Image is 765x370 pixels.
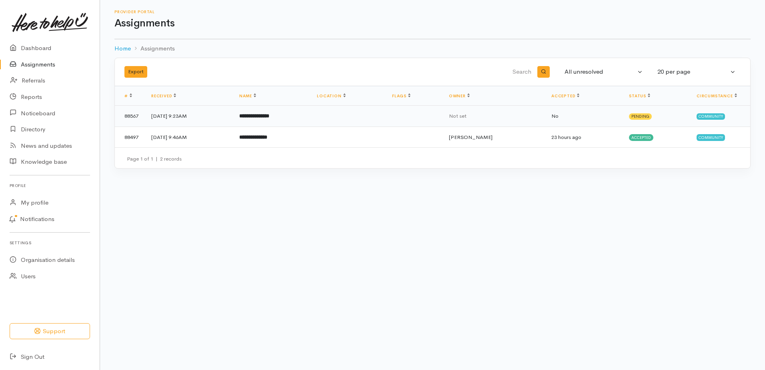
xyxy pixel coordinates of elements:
[657,67,729,76] div: 20 per page
[449,134,493,141] span: [PERSON_NAME]
[239,93,256,99] a: Name
[629,134,653,141] span: Accepted
[551,134,581,141] time: 23 hours ago
[565,67,636,76] div: All unresolved
[10,323,90,340] button: Support
[560,64,648,80] button: All unresolved
[653,64,741,80] button: 20 per page
[697,134,725,141] span: Community
[114,10,751,14] h6: Provider Portal
[115,106,145,127] td: 88567
[151,93,176,99] a: Received
[156,155,158,162] span: |
[114,18,751,29] h1: Assignments
[145,127,233,147] td: [DATE] 9:46AM
[342,62,533,82] input: Search
[629,113,652,120] span: Pending
[551,93,579,99] a: Accepted
[449,93,470,99] a: Owner
[317,93,345,99] a: Location
[114,44,131,53] a: Home
[697,113,725,120] span: Community
[114,39,751,58] nav: breadcrumb
[551,113,559,119] span: No
[124,66,147,78] button: Export
[697,93,737,99] a: Circumstance
[10,180,90,191] h6: Profile
[115,127,145,147] td: 88497
[392,93,411,99] a: Flags
[10,237,90,248] h6: Settings
[131,44,175,53] li: Assignments
[629,93,650,99] a: Status
[145,106,233,127] td: [DATE] 9:23AM
[124,93,132,99] a: #
[449,113,467,119] span: Not set
[127,155,182,162] small: Page 1 of 1 2 records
